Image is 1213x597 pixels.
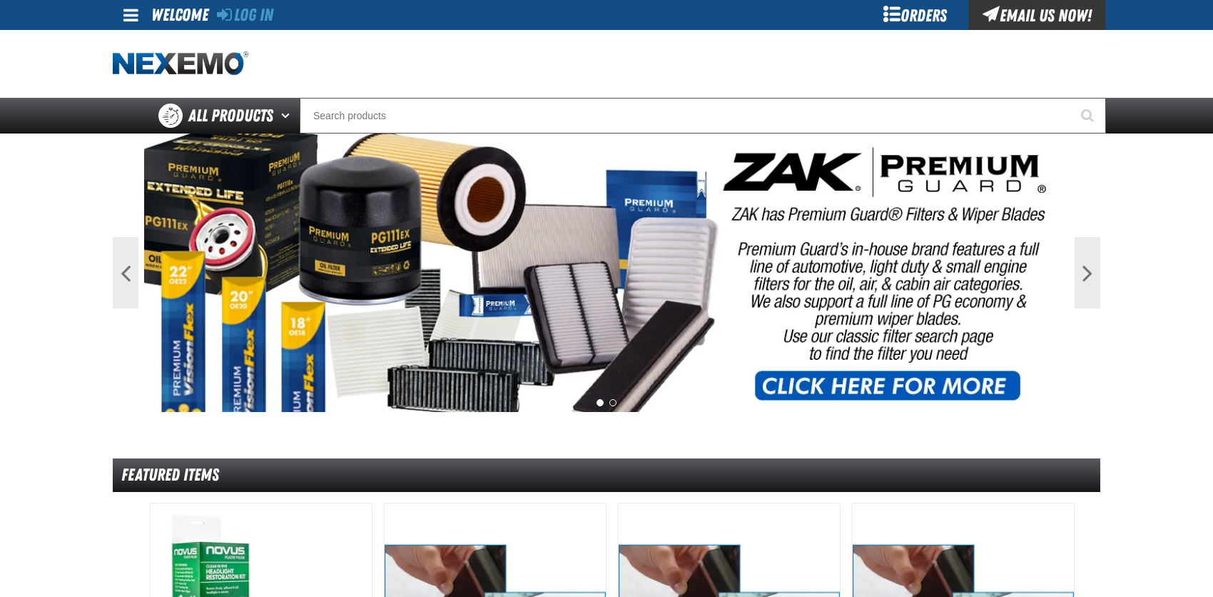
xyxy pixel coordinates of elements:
img: Nexemo logo [113,51,248,76]
img: PG Filters & Wipers [144,134,1070,412]
input: Search [300,98,1106,134]
button: Next [1075,237,1100,308]
button: 2 of 2 [609,399,616,406]
a: Log In [217,5,273,25]
button: Previous [113,237,138,308]
button: Start Searching [1070,98,1106,134]
span: All Products [188,103,273,129]
div: Featured Items [113,458,1100,492]
button: Open All Products pages [276,98,300,134]
button: 1 of 2 [597,399,604,406]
